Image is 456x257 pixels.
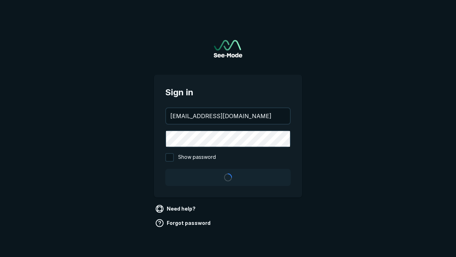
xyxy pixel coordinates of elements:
a: Go to sign in [214,40,242,57]
img: See-Mode Logo [214,40,242,57]
a: Need help? [154,203,198,215]
span: Show password [178,153,216,162]
a: Forgot password [154,217,213,229]
input: your@email.com [166,108,290,124]
span: Sign in [165,86,291,99]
